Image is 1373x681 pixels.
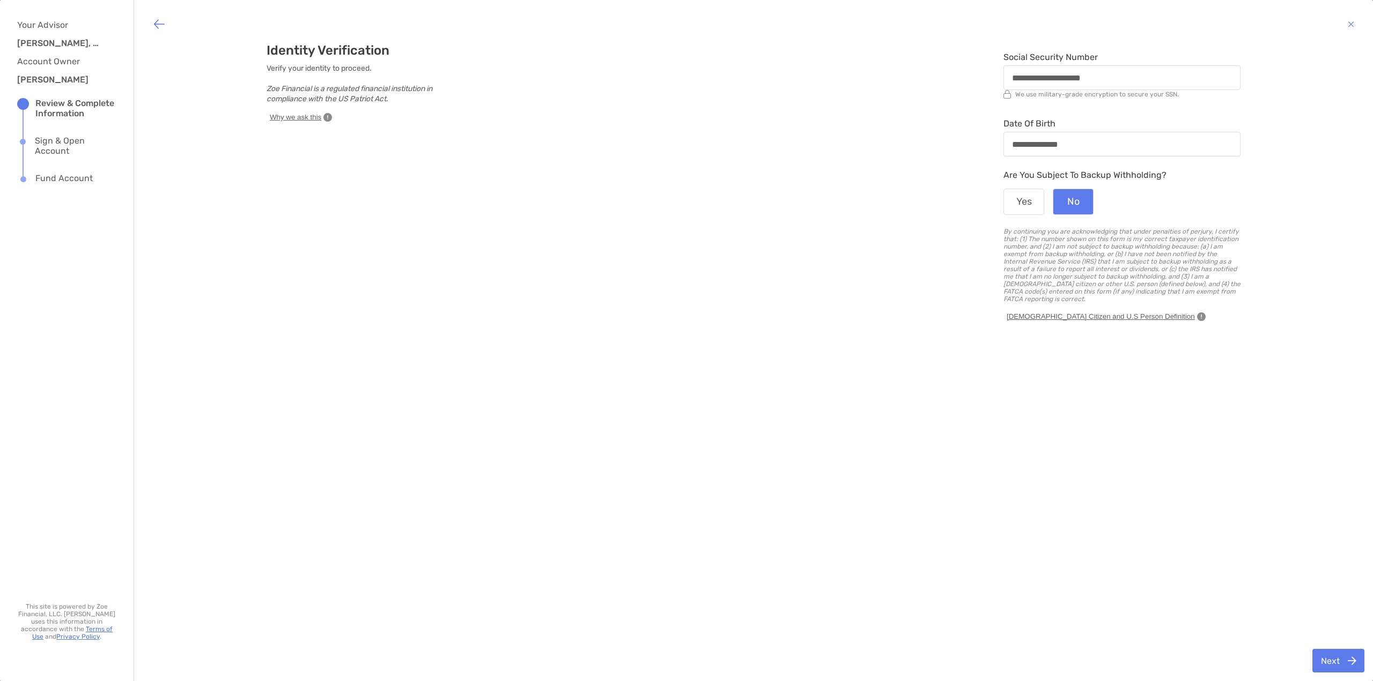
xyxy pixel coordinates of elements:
button: Next [1312,649,1364,672]
p: This site is powered by Zoe Financial, LLC. [PERSON_NAME] uses this information in accordance wit... [17,603,116,640]
div: Review & Complete Information [35,98,116,118]
h3: [PERSON_NAME] [17,74,103,85]
input: Social Security Number [1004,73,1240,83]
span: We use military-grade encryption to secure your SSN. [1015,91,1179,98]
button: [DEMOGRAPHIC_DATA] Citizen and U.S Person Definition [1003,311,1209,322]
h3: Identity Verification [267,43,449,58]
img: npw-badge-icon.svg [1224,74,1233,83]
button: Why we ask this [267,112,335,123]
button: Yes [1003,189,1044,215]
label: Are you subject to backup withholding? [1003,167,1167,180]
span: Social Security Number [1003,52,1241,62]
span: Date of Birth [1003,118,1241,129]
span: [DEMOGRAPHIC_DATA] Citizen and U.S Person Definition [1007,312,1195,321]
a: Terms of Use [32,625,113,640]
div: Fund Account [35,173,93,185]
img: button icon [153,18,166,31]
h4: Account Owner [17,56,108,66]
a: Privacy Policy [56,633,100,640]
div: Sign & Open Account [35,136,116,156]
i: Zoe Financial is a regulated financial institution in compliance with the US Patriot Act. [267,84,432,103]
img: button icon [1348,18,1354,31]
h3: [PERSON_NAME], CFP® [17,38,103,48]
p: Verify your identity to proceed. [267,63,449,104]
img: icon lock [1003,90,1011,99]
p: By continuing you are acknowledging that under penalties of perjury, I certify that: (1) The numb... [1003,228,1241,303]
span: Why we ask this [270,113,321,122]
img: button icon [1348,656,1356,665]
button: No [1053,189,1094,215]
h4: Your Advisor [17,20,108,30]
input: Date of Birth [1004,140,1240,149]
